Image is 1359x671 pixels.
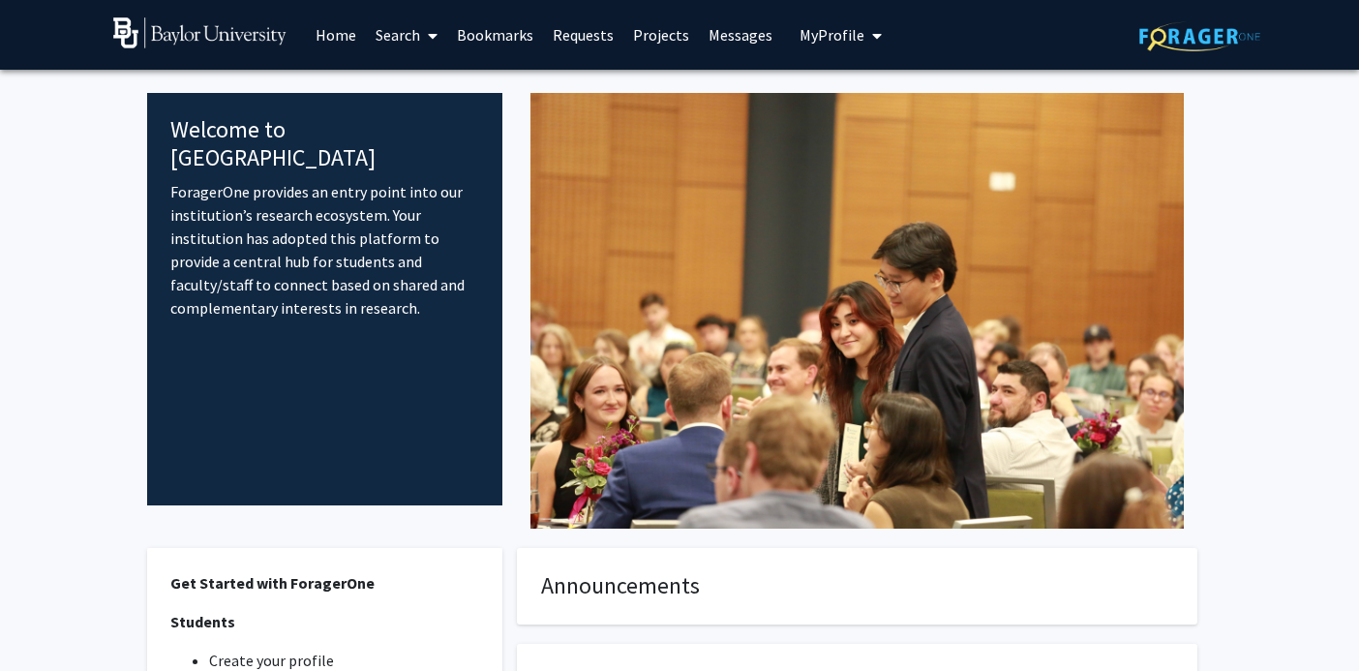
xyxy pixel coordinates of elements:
img: ForagerOne Logo [1139,21,1260,51]
iframe: Chat [15,584,82,656]
a: Bookmarks [447,1,543,69]
a: Messages [699,1,782,69]
img: Cover Image [530,93,1184,529]
h4: Announcements [541,572,1173,600]
p: ForagerOne provides an entry point into our institution’s research ecosystem. Your institution ha... [170,180,479,320]
a: Projects [623,1,699,69]
img: Baylor University Logo [113,17,287,48]
h4: Welcome to [GEOGRAPHIC_DATA] [170,116,479,172]
span: My Profile [800,25,864,45]
a: Home [306,1,366,69]
strong: Get Started with ForagerOne [170,573,375,593]
strong: Students [170,612,235,631]
a: Search [366,1,447,69]
a: Requests [543,1,623,69]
